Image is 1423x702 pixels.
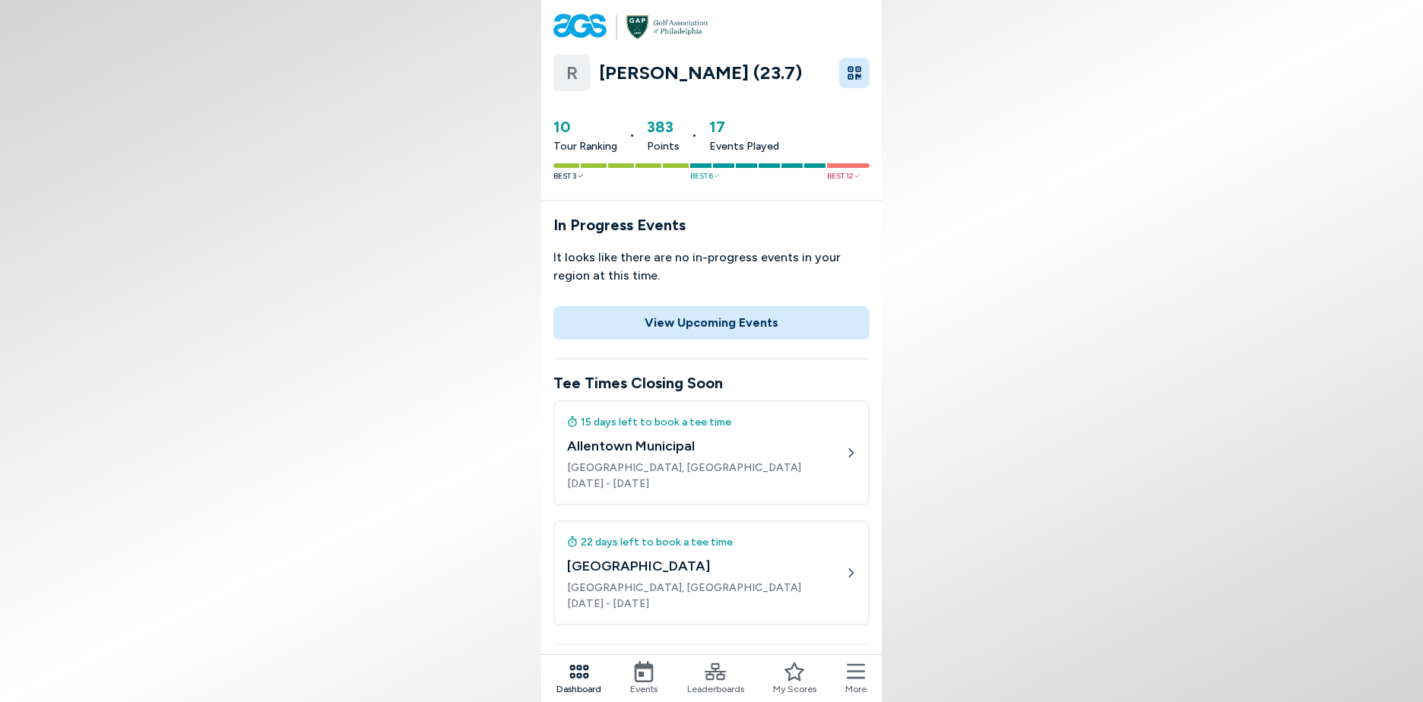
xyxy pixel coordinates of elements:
a: 15 days left to book a tee timeAllentown Municipal[GEOGRAPHIC_DATA], [GEOGRAPHIC_DATA][DATE] - [D... [553,400,870,511]
span: 10 [553,115,617,138]
img: logo [626,15,708,40]
span: [DATE] - [DATE] [567,596,845,612]
span: R [566,59,578,87]
h3: In Progress Events [553,213,870,236]
span: [DATE] - [DATE] [567,476,845,492]
span: Best 6 [690,170,719,182]
a: Leaderboards [687,661,744,696]
span: It looks like there are no in-progress events in your region at this time. [553,248,870,285]
span: Best 12 [827,170,860,182]
span: [GEOGRAPHIC_DATA], [GEOGRAPHIC_DATA] [567,460,845,476]
span: More [845,682,867,696]
span: Events Played [709,138,779,154]
span: 383 [647,115,680,138]
span: Events [630,682,658,696]
span: • [692,127,697,143]
span: 17 [709,115,779,138]
div: 22 days left to book a tee time [567,534,845,550]
span: Tour Ranking [553,138,617,154]
span: Dashboard [556,682,601,696]
h3: Tee Times Closing Soon [553,372,870,394]
a: Dashboard [556,661,601,696]
button: More [845,661,867,696]
span: Best 3 [553,170,583,182]
a: My Scores [773,661,816,696]
span: Points [647,138,680,154]
div: 15 days left to book a tee time [567,414,845,430]
a: Events [630,661,658,696]
span: [GEOGRAPHIC_DATA], [GEOGRAPHIC_DATA] [567,580,845,596]
button: View Upcoming Events [553,306,870,340]
a: R [553,55,590,91]
a: 22 days left to book a tee time[GEOGRAPHIC_DATA][GEOGRAPHIC_DATA], [GEOGRAPHIC_DATA][DATE] - [DATE] [553,520,870,631]
span: • [629,127,635,143]
h4: Allentown Municipal [567,436,845,457]
h4: [GEOGRAPHIC_DATA] [567,556,845,577]
span: My Scores [773,682,816,696]
span: Leaderboards [687,682,744,696]
a: [PERSON_NAME] (23.7) [599,62,830,84]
